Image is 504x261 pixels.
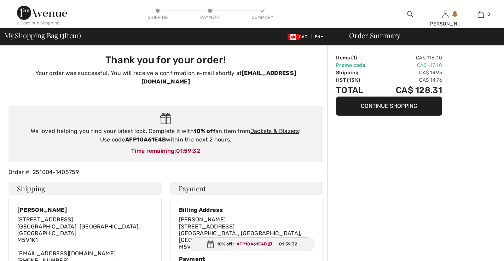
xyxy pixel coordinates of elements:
[336,69,377,76] td: Shipping
[16,127,316,144] div: We loved helping you find your latest look. Complete it with an item from ! Use code within the n...
[250,128,299,134] a: Jackets & Blazers
[17,216,140,243] span: [STREET_ADDRESS] [GEOGRAPHIC_DATA], [GEOGRAPHIC_DATA], [GEOGRAPHIC_DATA] M5V1K1
[428,20,463,28] div: [PERSON_NAME]
[8,182,162,195] h4: Shipping
[237,242,267,246] ins: AFP10A61E4B
[478,10,484,18] img: My Bag
[336,62,377,69] td: Promo code
[463,10,498,18] a: 0
[170,182,323,195] h4: Payment
[160,113,171,124] img: Gift.svg
[341,32,500,39] div: Order Summary
[194,128,215,134] strong: 10% off
[190,237,315,251] div: 10% off:
[179,223,302,250] span: [STREET_ADDRESS] [GEOGRAPHIC_DATA], [GEOGRAPHIC_DATA], [GEOGRAPHIC_DATA] M5V1K1
[17,20,60,26] div: < Continue Shopping
[336,97,442,116] button: Continue Shopping
[377,84,442,97] td: CA$ 128.31
[407,10,413,18] img: search the website
[13,54,319,66] h3: Thank you for your order!
[288,34,299,40] img: Canadian Dollar
[179,207,314,213] div: Billing Address
[176,147,200,154] span: 01:59:32
[288,34,311,39] span: CAD
[377,76,442,84] td: CA$ 14.76
[336,76,377,84] td: HST (13%)
[125,136,166,143] strong: AFP10A61E4B
[442,11,448,17] a: Sign In
[62,30,64,39] span: 1
[377,54,442,62] td: CA$ 116.00
[17,6,67,20] img: 1ère Avenue
[377,62,442,69] td: CA$ -17.40
[17,207,153,213] div: [PERSON_NAME]
[147,14,168,21] div: Shipping
[141,70,296,85] strong: [EMAIL_ADDRESS][DOMAIN_NAME]
[199,14,221,21] div: Payment
[377,69,442,76] td: CA$ 14.95
[16,147,316,155] div: Time remaining:
[279,241,297,247] span: 01:59:32
[252,14,273,21] div: Summary
[487,11,490,17] span: 0
[4,32,81,39] span: My Shopping Bag ( Item)
[336,84,377,97] td: Total
[179,216,226,223] span: [PERSON_NAME]
[353,55,355,61] span: 1
[207,240,214,248] img: Gift.svg
[4,168,327,176] div: Order #: 251004-1405759
[336,54,377,62] td: Items ( )
[13,69,319,86] p: Your order was successful. You will receive a confirmation e-mail shortly at
[442,10,448,18] img: My Info
[315,34,324,39] span: EN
